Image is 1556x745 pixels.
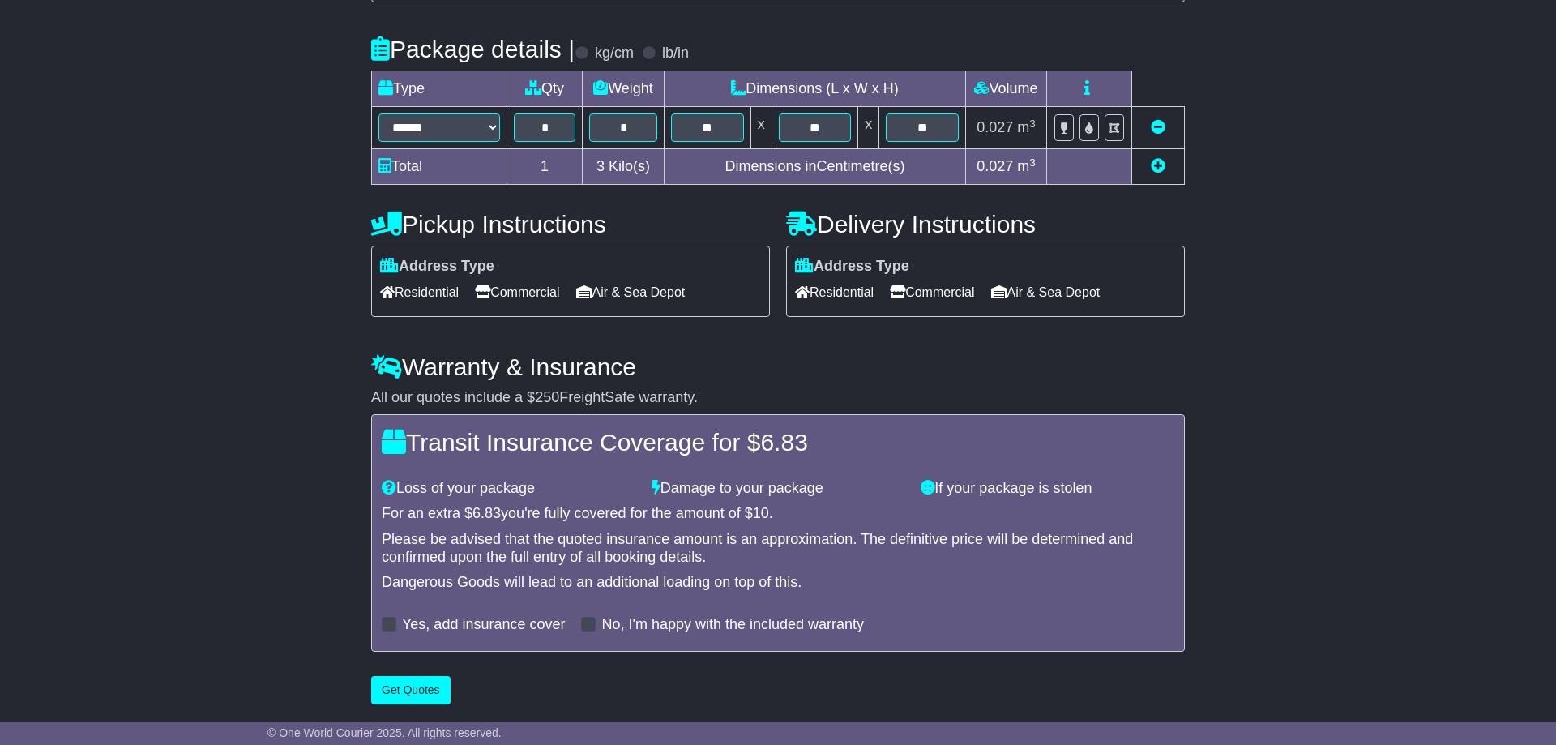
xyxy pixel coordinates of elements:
[371,353,1185,380] h4: Warranty & Insurance
[382,574,1174,592] div: Dangerous Goods will lead to an additional loading on top of this.
[977,158,1013,174] span: 0.027
[601,616,864,634] label: No, I'm happy with the included warranty
[583,149,665,185] td: Kilo(s)
[371,36,575,62] h4: Package details |
[371,211,770,238] h4: Pickup Instructions
[664,71,965,107] td: Dimensions (L x W x H)
[576,280,686,305] span: Air & Sea Depot
[786,211,1185,238] h4: Delivery Instructions
[750,107,772,149] td: x
[475,280,559,305] span: Commercial
[380,280,459,305] span: Residential
[382,429,1174,456] h4: Transit Insurance Coverage for $
[1017,119,1036,135] span: m
[535,389,559,405] span: 250
[1017,158,1036,174] span: m
[795,280,874,305] span: Residential
[507,149,583,185] td: 1
[1151,158,1165,174] a: Add new item
[753,505,769,521] span: 10
[664,149,965,185] td: Dimensions in Centimetre(s)
[1029,118,1036,130] sup: 3
[643,480,913,498] div: Damage to your package
[595,45,634,62] label: kg/cm
[382,505,1174,523] div: For an extra $ you're fully covered for the amount of $ .
[372,149,507,185] td: Total
[913,480,1182,498] div: If your package is stolen
[371,389,1185,407] div: All our quotes include a $ FreightSafe warranty.
[596,158,605,174] span: 3
[890,280,974,305] span: Commercial
[662,45,689,62] label: lb/in
[374,480,643,498] div: Loss of your package
[965,71,1046,107] td: Volume
[472,505,501,521] span: 6.83
[402,616,565,634] label: Yes, add insurance cover
[760,429,807,456] span: 6.83
[371,676,451,704] button: Get Quotes
[382,531,1174,566] div: Please be advised that the quoted insurance amount is an approximation. The definitive price will...
[991,280,1101,305] span: Air & Sea Depot
[858,107,879,149] td: x
[1151,119,1165,135] a: Remove this item
[583,71,665,107] td: Weight
[977,119,1013,135] span: 0.027
[1029,156,1036,169] sup: 3
[372,71,507,107] td: Type
[507,71,583,107] td: Qty
[380,258,494,276] label: Address Type
[267,726,502,739] span: © One World Courier 2025. All rights reserved.
[795,258,909,276] label: Address Type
